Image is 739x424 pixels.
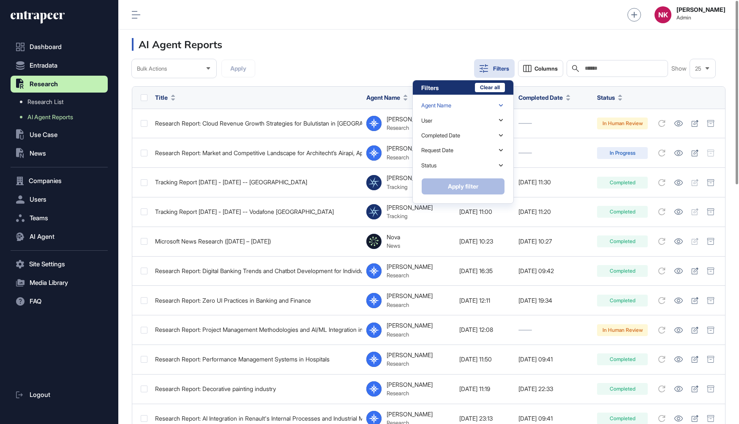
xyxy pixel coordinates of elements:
[421,83,439,92] div: Filters
[518,386,589,392] div: [DATE] 22:33
[387,175,433,181] div: [PERSON_NAME]
[597,147,648,159] div: In Progress
[30,215,48,222] span: Teams
[155,93,175,102] button: Title
[387,124,433,131] div: Research
[518,238,589,245] div: [DATE] 10:27
[30,391,50,398] span: Logout
[30,298,41,305] span: FAQ
[11,293,108,310] button: FAQ
[155,386,358,392] div: Research Report: Decorative painting industry
[366,93,408,102] button: Agent Name
[155,179,358,186] div: Tracking Report [DATE] - [DATE] -- [GEOGRAPHIC_DATA]
[459,326,510,333] div: [DATE] 12:08
[387,204,433,211] div: [PERSON_NAME]
[132,38,222,51] h3: AI Agent Reports
[387,331,433,338] div: Research
[387,301,433,308] div: Research
[518,356,589,363] div: [DATE] 09:41
[155,120,358,127] div: Research Report: Cloud Revenue Growth Strategies for Bulutistan in [GEOGRAPHIC_DATA]
[421,147,453,153] div: Request Date
[11,256,108,273] button: Site Settings
[474,59,515,78] button: Filters
[518,179,589,186] div: [DATE] 11:30
[387,234,400,241] div: Nova
[654,6,671,23] button: NK
[421,162,436,169] div: Status
[30,150,46,157] span: News
[597,93,622,102] button: Status
[155,415,358,422] div: Research Report: AI Integration in Renault's Internal Processes and Industrial Metaverse
[597,177,648,189] div: Completed
[30,279,68,286] span: Media Library
[459,356,510,363] div: [DATE] 11:50
[421,132,460,139] div: Completed Date
[597,383,648,395] div: Completed
[387,381,433,388] div: [PERSON_NAME]
[387,293,433,299] div: [PERSON_NAME]
[518,268,589,274] div: [DATE] 09:42
[387,352,433,358] div: [PERSON_NAME]
[459,208,510,215] div: [DATE] 11:00
[11,228,108,245] button: AI Agent
[387,263,433,270] div: [PERSON_NAME]
[671,65,687,72] span: Show
[11,386,108,403] a: Logout
[695,66,701,72] span: 25
[597,93,615,102] span: Status
[387,360,433,367] div: Research
[30,196,46,203] span: Users
[676,15,725,21] span: Admin
[459,415,510,422] div: [DATE] 23:13
[30,44,62,50] span: Dashboard
[518,93,570,102] button: Completed Date
[597,235,648,247] div: Completed
[421,118,432,124] div: User
[155,208,358,215] div: Tracking Report [DATE] - [DATE] -- Vodafone [GEOGRAPHIC_DATA]
[11,210,108,227] button: Teams
[597,353,648,365] div: Completed
[493,65,509,72] div: Filters
[30,62,57,69] span: Entradata
[11,126,108,143] button: Use Case
[11,145,108,162] button: News
[597,324,648,336] div: In Human Review
[387,390,433,397] div: Research
[518,208,589,215] div: [DATE] 11:20
[155,326,358,333] div: Research Report: Project Management Methodologies and AI/ML Integration in the Insurance Sector (...
[459,238,510,245] div: [DATE] 10:23
[29,261,65,268] span: Site Settings
[459,386,510,392] div: [DATE] 11:19
[387,411,433,418] div: [PERSON_NAME]
[518,415,589,422] div: [DATE] 09:41
[387,154,433,161] div: Research
[518,93,563,102] span: Completed Date
[387,183,433,190] div: Tracking
[366,93,400,102] span: Agent Name
[11,76,108,93] button: Research
[155,268,358,274] div: Research Report: Digital Banking Trends and Chatbot Development for Individual Customers
[155,150,358,156] div: Research Report: Market and Competitive Landscape for Architecht’s Airapi, Appwys, and Powerfacto...
[155,93,168,102] span: Title
[387,116,433,123] div: [PERSON_NAME]
[597,206,648,218] div: Completed
[11,274,108,291] button: Media Library
[27,98,63,105] span: Research List
[475,83,505,92] button: Clear all
[29,178,62,184] span: Companies
[155,297,358,304] div: Research Report: Zero UI Practices in Banking and Finance
[15,109,108,125] a: AI Agent Reports
[155,356,358,363] div: Research Report: Performance Management Systems in Hospitals
[137,66,167,72] span: Bulk Actions
[11,172,108,189] button: Companies
[30,233,55,240] span: AI Agent
[459,297,510,304] div: [DATE] 12:11
[387,213,433,219] div: Tracking
[30,81,58,88] span: Research
[27,114,73,120] span: AI Agent Reports
[387,272,433,279] div: Research
[597,295,648,306] div: Completed
[421,102,451,109] div: Agent Name
[676,6,725,13] strong: [PERSON_NAME]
